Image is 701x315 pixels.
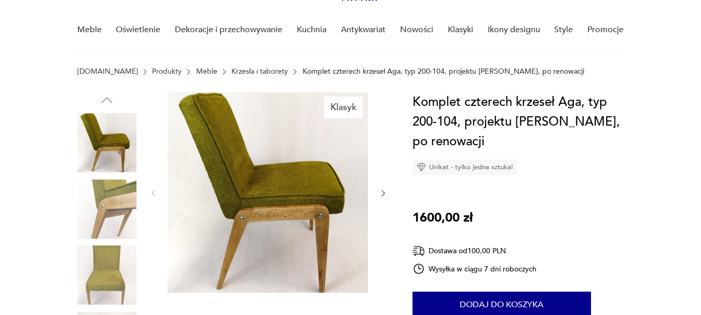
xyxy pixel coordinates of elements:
p: 1600,00 zł [413,208,473,228]
a: Oświetlenie [116,10,160,50]
a: Style [554,10,573,50]
a: Meble [196,67,217,76]
p: Komplet czterech krzeseł Aga, typ 200-104, projektu [PERSON_NAME], po renowacji [303,67,584,76]
a: Meble [77,10,102,50]
a: Antykwariat [341,10,386,50]
a: Kuchnia [297,10,326,50]
a: Ikony designu [488,10,540,50]
a: Dekoracje i przechowywanie [175,10,282,50]
a: Nowości [400,10,433,50]
img: Zdjęcie produktu Komplet czterech krzeseł Aga, typ 200-104, projektu Józefa Chierowskiego, po ren... [77,245,136,305]
img: Zdjęcie produktu Komplet czterech krzeseł Aga, typ 200-104, projektu Józefa Chierowskiego, po ren... [77,113,136,172]
a: Klasyki [448,10,473,50]
a: Promocje [587,10,624,50]
a: Krzesła i taborety [231,67,288,76]
h1: Komplet czterech krzeseł Aga, typ 200-104, projektu [PERSON_NAME], po renowacji [413,92,631,152]
img: Zdjęcie produktu Komplet czterech krzeseł Aga, typ 200-104, projektu Józefa Chierowskiego, po ren... [168,92,368,293]
img: Ikona dostawy [413,244,425,257]
div: Dostawa od 100,00 PLN [413,244,537,257]
div: Unikat - tylko jedna sztuka! [413,159,517,175]
div: Wysyłka w ciągu 7 dni roboczych [413,263,537,275]
a: [DOMAIN_NAME] [77,67,138,76]
div: Klasyk [324,97,363,118]
a: Produkty [152,67,182,76]
img: Ikona diamentu [417,162,426,172]
img: Zdjęcie produktu Komplet czterech krzeseł Aga, typ 200-104, projektu Józefa Chierowskiego, po ren... [77,180,136,239]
